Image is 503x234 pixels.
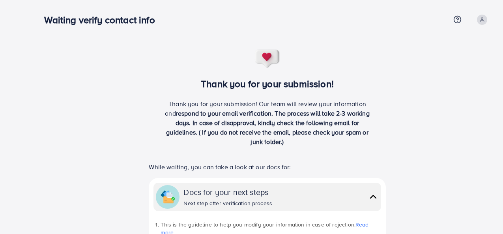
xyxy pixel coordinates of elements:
[162,99,373,146] p: Thank you for your submission! Our team will review your information and
[368,191,379,202] img: collapse
[136,78,399,90] h3: Thank you for your submission!
[166,109,370,146] span: respond to your email verification. The process will take 2-3 working days. In case of disapprova...
[161,190,175,204] img: collapse
[254,49,280,69] img: success
[183,199,272,207] div: Next step after verification process
[183,186,272,198] div: Docs for your next steps
[149,162,385,172] p: While waiting, you can take a look at our docs for:
[44,14,161,26] h3: Waiting verify contact info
